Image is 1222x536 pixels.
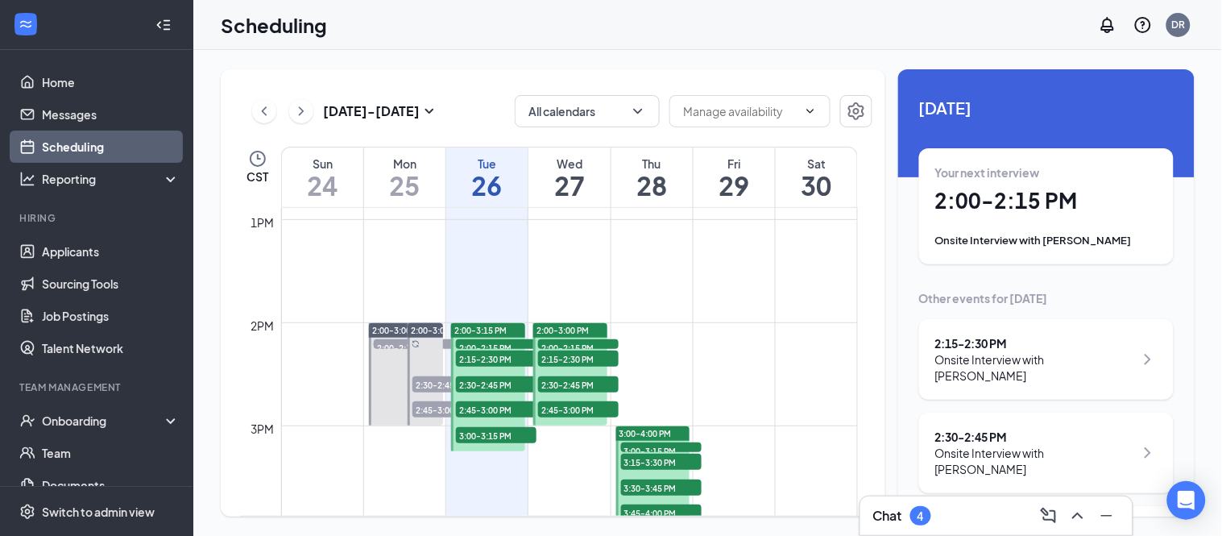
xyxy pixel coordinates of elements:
a: August 24, 2025 [282,148,363,207]
span: [DATE] [919,95,1174,120]
button: Settings [840,95,872,127]
span: 3:15-3:30 PM [621,454,702,470]
a: August 28, 2025 [611,148,693,207]
svg: ChevronLeft [256,102,272,121]
span: 2:00-3:00 PM [372,325,425,336]
div: Wed [528,156,610,172]
a: August 27, 2025 [528,148,610,207]
svg: ChevronDown [630,103,646,119]
button: Minimize [1094,503,1120,529]
svg: QuestionInfo [1133,15,1153,35]
div: Your next interview [935,164,1158,181]
a: Job Postings [42,300,180,332]
a: Messages [42,98,180,131]
svg: Settings [19,504,35,520]
h1: 24 [282,172,363,199]
span: 2:15-2:30 PM [456,351,536,367]
div: 2:30 - 2:45 PM [935,429,1134,445]
div: 2pm [248,317,278,334]
a: Documents [42,469,180,501]
div: Hiring [19,211,176,225]
svg: ChevronRight [1138,350,1158,369]
button: ChevronLeft [252,99,276,123]
span: 2:00-2:15 PM [456,339,536,355]
div: Sun [282,156,363,172]
svg: Settings [847,102,866,121]
h1: Scheduling [221,11,327,39]
div: 2:15 - 2:30 PM [935,335,1134,351]
svg: ChevronRight [293,102,309,121]
a: August 30, 2025 [776,148,857,207]
a: Talent Network [42,332,180,364]
span: 2:45-3:00 PM [412,401,493,418]
h1: 25 [364,172,445,199]
svg: SmallChevronDown [420,102,439,121]
div: Other events for [DATE] [919,290,1174,306]
div: Thu [611,156,693,172]
div: Onsite Interview with [PERSON_NAME] [935,232,1158,248]
h1: 28 [611,172,693,199]
h1: 30 [776,172,857,199]
h1: 29 [694,172,775,199]
svg: ChevronRight [1138,443,1158,463]
span: 3:00-4:00 PM [619,428,672,439]
h1: 27 [528,172,610,199]
div: Fri [694,156,775,172]
svg: Minimize [1097,506,1116,526]
div: Tue [446,156,528,172]
div: 3pm [248,420,278,438]
span: 2:30-2:45 PM [538,376,619,393]
span: 2:30-2:45 PM [412,376,493,393]
svg: Collapse [155,17,172,33]
span: 2:45-3:00 PM [538,401,619,418]
a: August 29, 2025 [694,148,775,207]
span: 3:45-4:00 PM [621,505,702,521]
a: Scheduling [42,131,180,163]
span: 2:00-3:15 PM [454,325,507,336]
button: All calendarsChevronDown [515,95,660,127]
span: 3:00-3:15 PM [621,443,702,459]
div: Reporting [42,171,180,187]
h3: [DATE] - [DATE] [323,102,420,120]
span: 3:30-3:45 PM [621,480,702,496]
span: 2:00-3:00 PM [536,325,589,336]
div: 4 [918,509,924,523]
button: ChevronRight [289,99,313,123]
a: Home [42,66,180,98]
span: 2:45-3:00 PM [456,401,536,418]
a: August 26, 2025 [446,148,528,207]
svg: Notifications [1098,15,1117,35]
svg: ChevronDown [804,105,817,118]
svg: Clock [248,149,267,168]
svg: UserCheck [19,413,35,429]
div: Team Management [19,380,176,394]
button: ChevronUp [1065,503,1091,529]
span: 2:00-3:00 PM [411,325,463,336]
div: Mon [364,156,445,172]
div: Sat [776,156,857,172]
svg: Analysis [19,171,35,187]
div: Switch to admin view [42,504,155,520]
svg: WorkstreamLogo [18,16,34,32]
span: 2:00-2:15 PM [374,339,454,355]
div: 1pm [248,214,278,231]
button: ComposeMessage [1036,503,1062,529]
div: Onboarding [42,413,166,429]
span: 2:00-2:15 PM [538,339,619,355]
span: 2:15-2:30 PM [538,351,619,367]
svg: ComposeMessage [1039,506,1058,526]
a: Team [42,437,180,469]
span: CST [246,168,268,185]
a: Sourcing Tools [42,268,180,300]
input: Manage availability [683,102,797,120]
svg: ChevronUp [1068,506,1087,526]
div: Onsite Interview with [PERSON_NAME] [935,445,1134,477]
a: August 25, 2025 [364,148,445,207]
h1: 2:00 - 2:15 PM [935,187,1158,214]
h3: Chat [873,507,902,525]
div: Open Intercom Messenger [1167,481,1206,520]
div: DR [1172,18,1186,31]
div: Onsite Interview with [PERSON_NAME] [935,351,1134,384]
h1: 26 [446,172,528,199]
